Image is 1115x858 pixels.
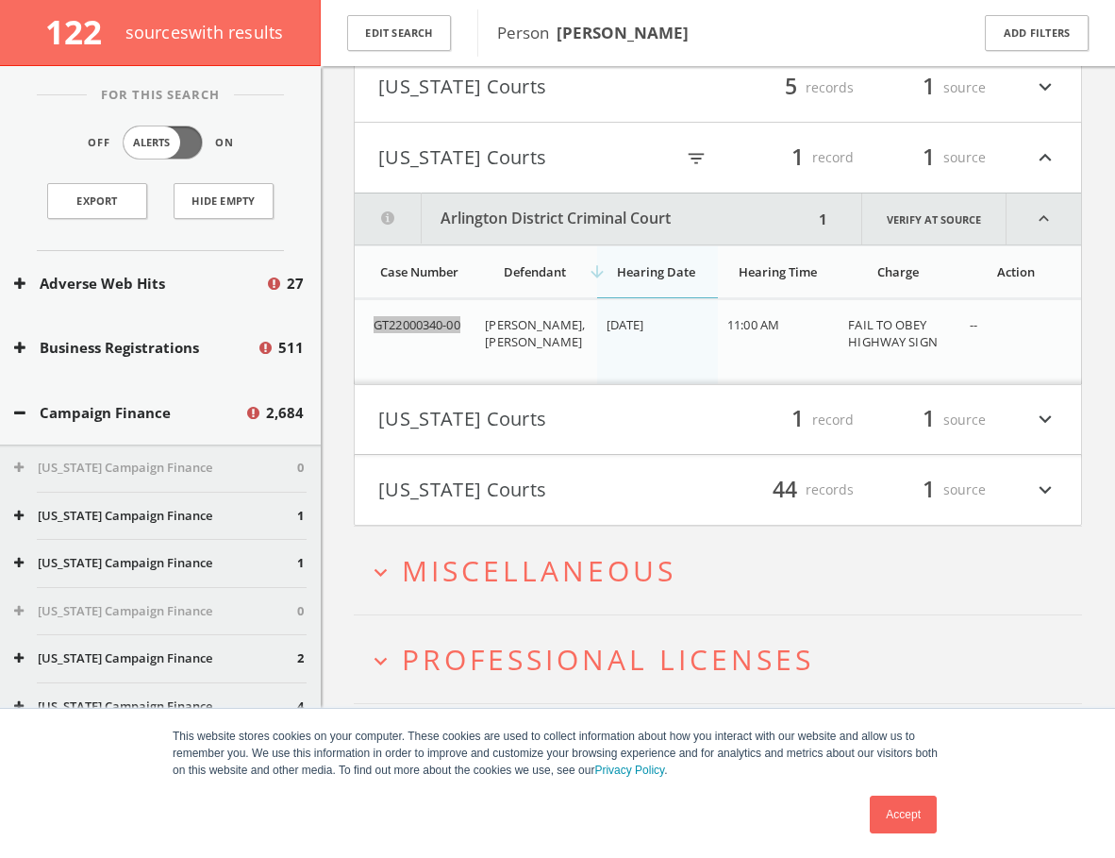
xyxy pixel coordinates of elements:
[741,72,854,104] div: records
[970,263,1062,280] div: Action
[686,148,707,169] i: filter_list
[873,474,986,506] div: source
[14,698,297,716] button: [US_STATE] Campaign Finance
[297,459,304,478] span: 0
[378,72,718,104] button: [US_STATE] Courts
[45,9,118,54] span: 122
[813,193,833,244] div: 1
[764,473,806,506] span: 44
[607,263,707,280] div: Hearing Date
[355,299,1081,384] div: grid
[873,72,986,104] div: source
[557,22,689,43] b: [PERSON_NAME]
[14,554,297,573] button: [US_STATE] Campaign Finance
[374,263,464,280] div: Case Number
[297,602,304,621] span: 0
[861,193,1007,244] a: Verify at source
[378,474,718,506] button: [US_STATE] Courts
[402,551,676,590] span: Miscellaneous
[783,403,812,436] span: 1
[594,764,664,777] a: Privacy Policy
[607,316,644,333] span: [DATE]
[1033,474,1057,506] i: expand_more
[970,316,977,333] span: --
[727,316,779,333] span: 11:00 AM
[497,22,689,43] span: Person
[14,273,265,294] button: Adverse Web Hits
[1033,72,1057,104] i: expand_more
[588,262,607,281] i: arrow_downward
[266,402,304,424] span: 2,684
[88,135,110,151] span: Off
[914,473,943,506] span: 1
[14,459,297,478] button: [US_STATE] Campaign Finance
[378,404,718,436] button: [US_STATE] Courts
[368,560,393,585] i: expand_more
[87,86,234,105] span: For This Search
[14,507,297,526] button: [US_STATE] Campaign Finance
[873,142,986,174] div: source
[14,649,297,668] button: [US_STATE] Campaign Finance
[914,141,943,174] span: 1
[402,640,814,679] span: Professional Licenses
[173,728,942,779] p: This website stores cookies on your computer. These cookies are used to collect information about...
[741,474,854,506] div: records
[355,193,813,244] button: Arlington District Criminal Court
[485,316,585,350] span: [PERSON_NAME], [PERSON_NAME]
[848,263,948,280] div: Charge
[14,402,244,424] button: Campaign Finance
[174,183,274,219] button: Hide Empty
[368,648,393,674] i: expand_more
[125,21,284,43] span: source s with results
[1033,404,1057,436] i: expand_more
[374,316,460,333] span: GT22000340-00
[368,644,1082,675] button: expand_moreProfessional Licenses
[297,554,304,573] span: 1
[297,698,304,716] span: 4
[485,263,585,280] div: Defendant
[776,71,806,104] span: 5
[378,142,674,174] button: [US_STATE] Courts
[1007,193,1081,244] i: expand_less
[985,15,1089,52] button: Add Filters
[14,602,297,621] button: [US_STATE] Campaign Finance
[14,337,257,359] button: Business Registrations
[297,649,304,668] span: 2
[741,142,854,174] div: record
[914,71,943,104] span: 1
[873,404,986,436] div: source
[727,263,827,280] div: Hearing Time
[215,135,234,151] span: On
[347,15,451,52] button: Edit Search
[914,403,943,436] span: 1
[368,555,1082,586] button: expand_moreMiscellaneous
[1033,142,1057,174] i: expand_less
[848,316,938,350] span: FAIL TO OBEY HIGHWAY SIGN
[278,337,304,359] span: 511
[870,796,937,833] a: Accept
[297,507,304,526] span: 1
[741,404,854,436] div: record
[287,273,304,294] span: 27
[47,183,147,219] a: Export
[783,141,812,174] span: 1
